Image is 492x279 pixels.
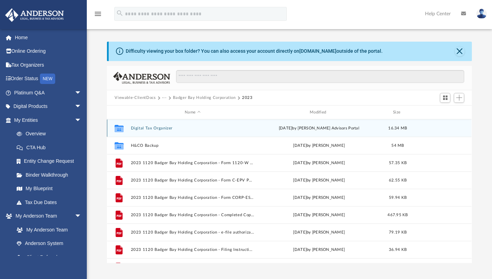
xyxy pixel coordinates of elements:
span: 54 MB [392,144,404,147]
button: 2023 1120 Badger Bay Holding Corporation - Completed Copy.pdf [131,213,255,217]
button: Digital Tax Organizer [131,126,255,130]
a: Order StatusNEW [5,72,92,86]
div: Difficulty viewing your box folder? You can also access your account directly on outside of the p... [126,48,383,55]
span: arrow_drop_down [75,100,89,114]
button: 2023 1120 Badger Bay Holding Corporation - Form 1120-W Estimated Tax Voucher.pdf [131,161,255,165]
button: 2023 [242,95,253,101]
button: Add [454,93,464,103]
div: id [110,109,127,116]
img: Anderson Advisors Platinum Portal [3,8,66,22]
div: [DATE] by [PERSON_NAME] [257,212,381,218]
div: [DATE] by [PERSON_NAME] [257,177,381,184]
div: NEW [40,74,55,84]
span: arrow_drop_down [75,86,89,100]
button: ··· [162,95,167,101]
a: My Entitiesarrow_drop_down [5,113,92,127]
a: Binder Walkthrough [10,168,92,182]
a: menu [94,13,102,18]
span: 62.55 KB [389,178,407,182]
span: 467.95 KB [388,213,408,217]
a: Tax Organizers [5,58,92,72]
a: Entity Change Request [10,154,92,168]
div: [DATE] by [PERSON_NAME] [257,160,381,166]
div: grid [107,119,472,263]
i: menu [94,10,102,18]
span: arrow_drop_down [75,209,89,223]
a: Digital Productsarrow_drop_down [5,100,92,113]
a: Home [5,31,92,44]
button: Switch to Grid View [440,93,450,103]
div: [DATE] by [PERSON_NAME] [257,247,381,253]
a: CTA Hub [10,141,92,154]
span: 57.35 KB [389,161,407,165]
i: search [116,9,124,17]
span: arrow_drop_down [75,113,89,127]
button: 2023 1120 Badger Bay Holding Corporation - Filing Instructions.pdf [131,247,255,252]
span: 16.34 MB [389,126,407,130]
span: 36.94 KB [389,248,407,252]
input: Search files and folders [176,70,464,83]
span: 59.94 KB [389,196,407,200]
div: [DATE] by [PERSON_NAME] [257,195,381,201]
button: 2023 1120 Badger Bay Holding Corporation - e-file authorization - please sign.pdf [131,230,255,235]
div: Name [131,109,254,116]
a: Client Referrals [10,250,89,264]
div: [DATE] by [PERSON_NAME] Advisors Portal [257,125,381,132]
a: My Blueprint [10,182,89,196]
a: My Anderson Team [10,223,85,237]
div: id [415,109,464,116]
button: Badger Bay Holding Corporation [173,95,236,101]
button: H&CO Backup [131,143,255,148]
div: Size [384,109,412,116]
a: [DOMAIN_NAME] [299,48,336,54]
button: Viewable-ClientDocs [115,95,156,101]
img: User Pic [476,9,487,19]
a: Tax Due Dates [10,195,92,209]
a: Platinum Q&Aarrow_drop_down [5,86,92,100]
a: Overview [10,127,92,141]
button: Close [455,46,465,56]
a: Online Ordering [5,44,92,58]
div: [DATE] by [PERSON_NAME] [257,229,381,236]
button: 2023 1120 Badger Bay Holding Corporation - Form C-EPV Payment Voucher.pdf [131,178,255,183]
button: 2023 1120 Badger Bay Holding Corporation - Form CORP-ES Extension Tax Voucher.pdf [131,195,255,200]
div: [DATE] by [PERSON_NAME] [257,143,381,149]
div: Modified [257,109,381,116]
a: My Anderson Teamarrow_drop_down [5,209,89,223]
a: Anderson System [10,237,89,251]
span: 79.19 KB [389,230,407,234]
